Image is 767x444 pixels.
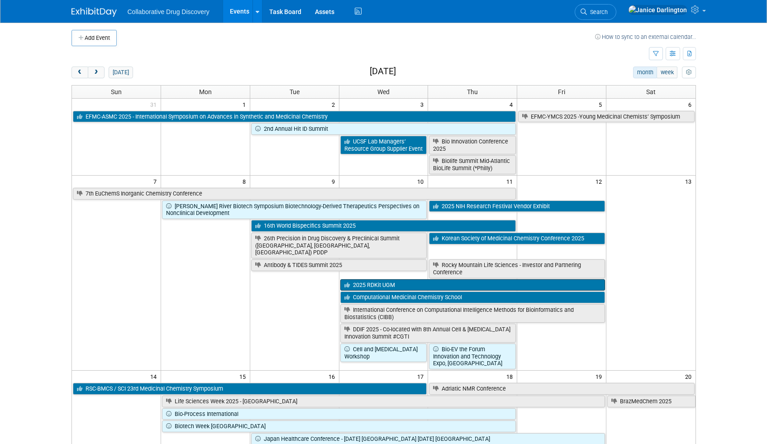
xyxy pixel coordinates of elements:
[429,233,605,244] a: Korean Society of Medicinal Chemistry Conference 2025
[607,396,695,407] a: BrazMedChem 2025
[684,371,696,382] span: 20
[429,259,605,278] a: Rocky Mountain Life Sciences - Investor and Partnering Conference
[598,99,606,110] span: 5
[682,67,696,78] button: myCustomButton
[242,176,250,187] span: 8
[429,383,694,395] a: Adriatic NMR Conference
[370,67,396,76] h2: [DATE]
[340,136,427,154] a: UCSF Lab Managers’ Resource Group Supplier Event
[71,8,117,17] img: ExhibitDay
[331,176,339,187] span: 9
[558,88,565,95] span: Fri
[149,99,161,110] span: 31
[429,201,605,212] a: 2025 NIH Research Festival Vendor Exhibit
[340,324,516,342] a: DDIF 2025 - Co-located with 8th Annual Cell & [MEDICAL_DATA] Innovation Summit #CGTI
[419,99,428,110] span: 3
[331,99,339,110] span: 2
[595,371,606,382] span: 19
[429,344,516,369] a: Bio-EV the Forum Innovation and Technology Expo, [GEOGRAPHIC_DATA]
[238,371,250,382] span: 15
[251,259,427,271] a: Antibody & TIDES Summit 2025
[340,344,427,362] a: Cell and [MEDICAL_DATA] Workshop
[71,30,117,46] button: Add Event
[199,88,212,95] span: Mon
[595,33,696,40] a: How to sync to an external calendar...
[505,176,517,187] span: 11
[509,99,517,110] span: 4
[684,176,696,187] span: 13
[251,123,516,135] a: 2nd Annual Hit ID Summit
[242,99,250,110] span: 1
[109,67,133,78] button: [DATE]
[416,176,428,187] span: 10
[73,188,516,200] a: 7th EuChemS Inorganic Chemistry Conference
[128,8,210,15] span: Collaborative Drug Discovery
[646,88,656,95] span: Sat
[429,136,516,154] a: Bio Innovation Conference 2025
[633,67,657,78] button: month
[657,67,677,78] button: week
[587,9,608,15] span: Search
[111,88,122,95] span: Sun
[162,408,516,420] a: Bio-Process International
[687,99,696,110] span: 6
[628,5,687,15] img: Janice Darlington
[162,420,516,432] a: Biotech Week [GEOGRAPHIC_DATA]
[377,88,390,95] span: Wed
[73,111,516,123] a: EFMC-ASMC 2025 - International Symposium on Advances in Synthetic and Medicinal Chemistry
[575,4,616,20] a: Search
[416,371,428,382] span: 17
[88,67,105,78] button: next
[152,176,161,187] span: 7
[595,176,606,187] span: 12
[73,383,427,395] a: RSC-BMCS / SCI 23rd Medicinal Chemistry Symposium
[71,67,88,78] button: prev
[328,371,339,382] span: 16
[505,371,517,382] span: 18
[149,371,161,382] span: 14
[340,279,605,291] a: 2025 RDKit UGM
[162,396,605,407] a: Life Sciences Week 2025 - [GEOGRAPHIC_DATA]
[162,201,427,219] a: [PERSON_NAME] River Biotech Symposium Biotechnology-Derived Therapeutics Perspectives on Nonclini...
[686,70,692,76] i: Personalize Calendar
[429,155,516,174] a: Biolife Summit Mid-Atlantic BioLife Summit (*Philly)
[518,111,694,123] a: EFMC-YMCS 2025 -Young Medicinal Chemists’ Symposium
[251,233,427,258] a: 26th Precision in Drug Discovery & Preclinical Summit ([GEOGRAPHIC_DATA], [GEOGRAPHIC_DATA], [GEO...
[251,220,516,232] a: 16th World Bispecifics Summit 2025
[467,88,478,95] span: Thu
[340,304,605,323] a: International Conference on Computational Intelligence Methods for Bioinformatics and Biostatisti...
[290,88,300,95] span: Tue
[340,291,605,303] a: Computational Medicinal Chemistry School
